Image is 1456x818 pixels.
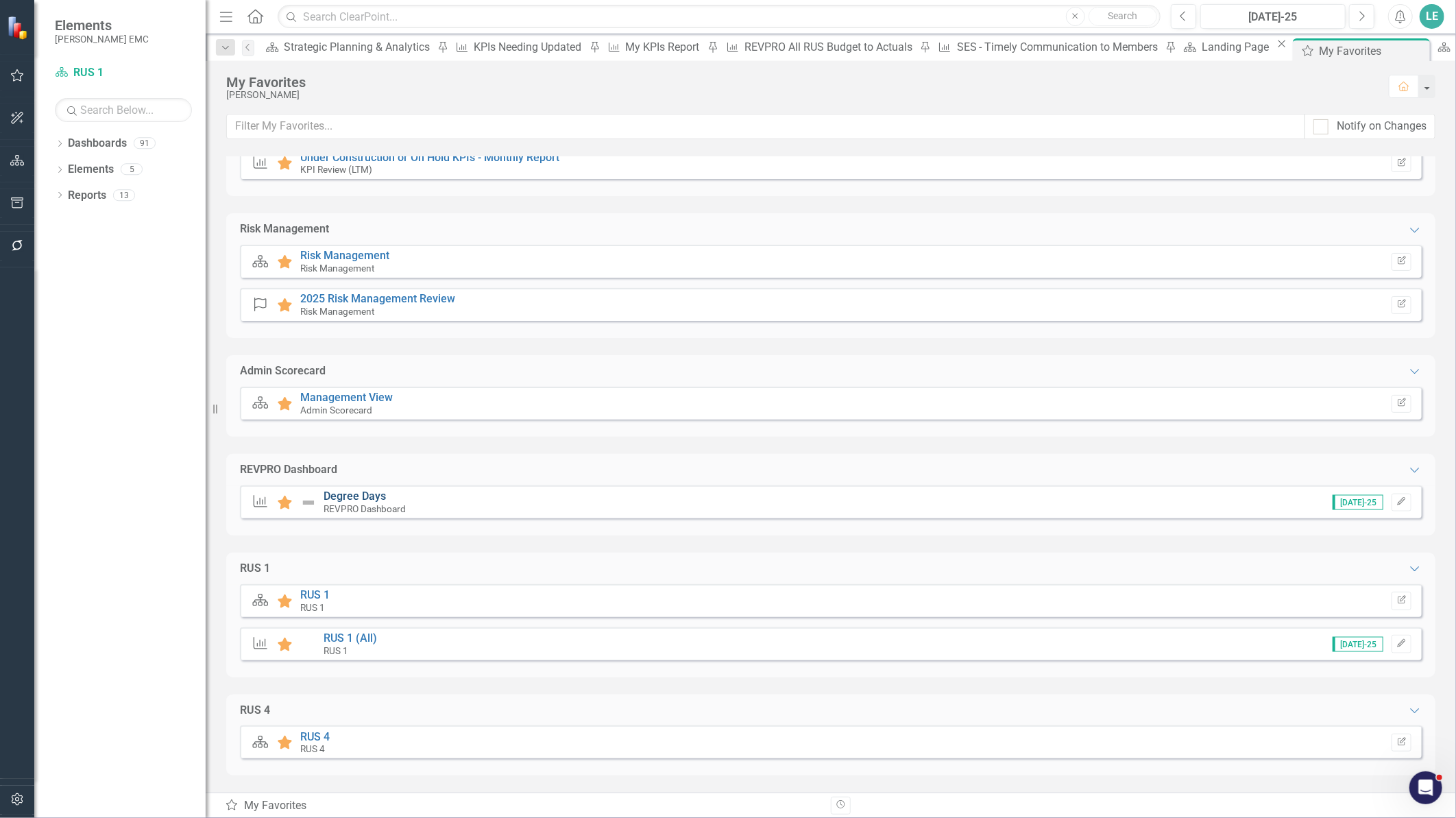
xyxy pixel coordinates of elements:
[240,561,270,577] div: RUS 1
[240,363,326,379] div: Admin Scorecard
[261,38,434,56] a: Strategic Planning & Analytics
[603,38,704,56] a: My KPIs Report
[300,730,330,743] a: RUS 4
[278,5,1161,29] input: Search ClearPoint...
[68,188,106,204] a: Reports
[55,65,192,81] a: RUS 1
[300,292,455,305] a: 2025 Risk Management Review
[1200,4,1346,29] button: [DATE]-25
[225,798,821,814] div: My Favorites
[324,490,386,503] a: Degree Days
[226,75,1375,90] div: My Favorites
[284,38,434,56] div: Strategic Planning & Analytics
[226,90,1375,100] div: [PERSON_NAME]
[55,34,149,45] small: [PERSON_NAME] EMC
[1089,7,1157,26] button: Search
[7,16,31,40] img: ClearPoint Strategy
[474,38,585,56] div: KPIs Needing Updated
[300,391,393,404] a: Management View
[300,263,374,274] small: Risk Management
[121,164,143,176] div: 5
[451,38,585,56] a: KPIs Needing Updated
[300,306,374,317] small: Risk Management
[744,38,916,56] div: REVPRO All RUS Budget to Actuals
[300,249,389,262] a: Risk Management
[134,138,156,149] div: 91
[55,17,149,34] span: Elements
[226,114,1305,139] input: Filter My Favorites...
[1333,637,1383,652] span: [DATE]-25
[55,98,192,122] input: Search Below...
[68,162,114,178] a: Elements
[721,38,916,56] a: REVPRO All RUS Budget to Actuals
[240,221,329,237] div: Risk Management
[68,136,127,152] a: Dashboards
[1179,38,1273,56] a: Landing Page
[957,38,1162,56] div: SES - Timely Communication to Members
[324,645,348,656] small: RUS 1
[300,588,330,601] a: RUS 1
[626,38,704,56] div: My KPIs Report
[933,38,1161,56] a: SES - Timely Communication to Members
[1337,119,1427,134] div: Notify on Changes
[300,164,372,175] small: KPI Review (LTM)
[240,462,337,478] div: REVPRO Dashboard
[300,151,559,164] a: Under Construction or On Hold KPIs - Monthly Report
[1319,43,1427,60] div: My Favorites
[1205,9,1341,25] div: [DATE]-25
[300,494,317,511] img: Not Defined
[300,405,372,416] small: Admin Scorecard
[1108,10,1137,21] span: Search
[1420,4,1444,29] button: LE
[1333,495,1383,510] span: [DATE]-25
[1202,38,1273,56] div: Landing Page
[324,631,377,645] a: RUS 1 (All)
[1409,771,1442,804] iframe: Intercom live chat
[240,703,270,719] div: RUS 4
[300,602,325,613] small: RUS 1
[300,636,317,653] img: No Status
[113,189,135,201] div: 13
[300,743,325,754] small: RUS 4
[324,503,406,514] small: REVPRO Dashboard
